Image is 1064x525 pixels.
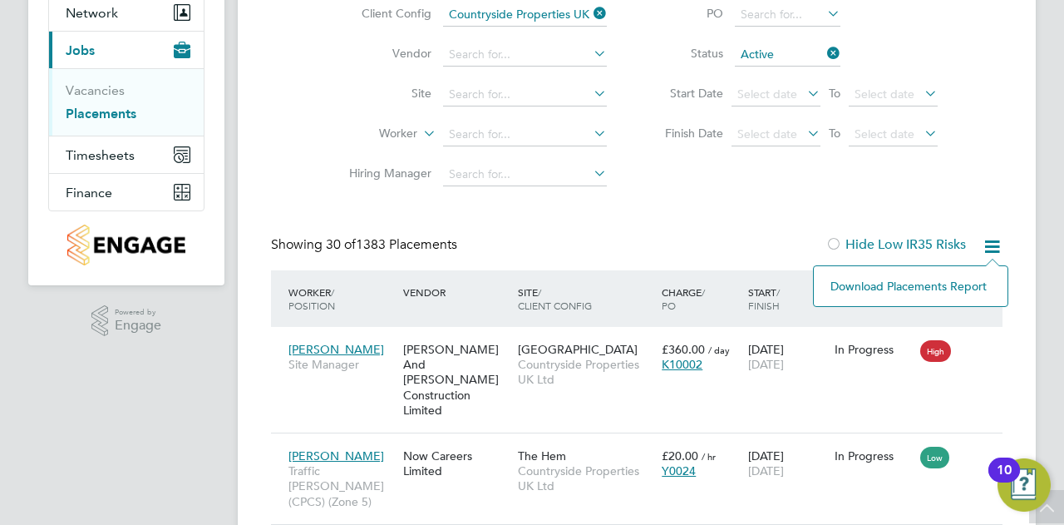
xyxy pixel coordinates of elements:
[514,277,658,320] div: Site
[399,440,514,487] div: Now Careers Limited
[518,448,566,463] span: The Hem
[744,334,830,380] div: [DATE]
[49,174,204,210] button: Finance
[662,463,696,478] span: Y0024
[443,83,607,106] input: Search for...
[737,126,797,141] span: Select date
[825,236,966,253] label: Hide Low IR35 Risks
[288,463,395,509] span: Traffic [PERSON_NAME] (CPCS) (Zone 5)
[66,82,125,98] a: Vacancies
[49,136,204,173] button: Timesheets
[326,236,356,253] span: 30 of
[648,126,723,141] label: Finish Date
[66,42,95,58] span: Jobs
[735,3,840,27] input: Search for...
[284,277,399,320] div: Worker
[662,448,698,463] span: £20.00
[288,285,335,312] span: / Position
[835,342,913,357] div: In Progress
[518,342,638,357] span: [GEOGRAPHIC_DATA]
[920,447,949,468] span: Low
[399,334,514,426] div: [PERSON_NAME] And [PERSON_NAME] Construction Limited
[648,6,723,21] label: PO
[518,357,653,387] span: Countryside Properties UK Ltd
[443,3,607,27] input: Search for...
[115,319,161,333] span: Engage
[284,333,1002,347] a: [PERSON_NAME]Site Manager[PERSON_NAME] And [PERSON_NAME] Construction Limited[GEOGRAPHIC_DATA]Cou...
[66,106,136,121] a: Placements
[662,342,705,357] span: £360.00
[288,448,384,463] span: [PERSON_NAME]
[336,166,431,181] label: Hiring Manager
[744,277,830,320] div: Start
[288,342,384,357] span: [PERSON_NAME]
[284,439,1002,453] a: [PERSON_NAME]Traffic [PERSON_NAME] (CPCS) (Zone 5)Now Careers LimitedThe HemCountryside Propertie...
[662,357,702,372] span: K10002
[336,46,431,61] label: Vendor
[824,122,845,144] span: To
[271,236,461,254] div: Showing
[708,344,730,356] span: / day
[336,6,431,21] label: Client Config
[662,285,705,312] span: / PO
[322,126,417,142] label: Worker
[66,5,118,21] span: Network
[399,277,514,307] div: Vendor
[518,463,653,493] span: Countryside Properties UK Ltd
[822,275,999,298] li: Download Placements Report
[443,43,607,67] input: Search for...
[737,87,797,102] span: Select date
[66,185,112,201] span: Finance
[702,450,716,463] span: / hr
[518,285,592,312] span: / Client Config
[91,305,162,337] a: Powered byEngage
[336,86,431,101] label: Site
[824,82,845,104] span: To
[744,440,830,487] div: [DATE]
[997,470,1012,492] div: 10
[49,68,204,136] div: Jobs
[115,305,161,319] span: Powered by
[835,448,913,463] div: In Progress
[658,277,744,320] div: Charge
[49,32,204,68] button: Jobs
[648,46,723,61] label: Status
[855,87,914,102] span: Select date
[67,225,185,265] img: countryside-properties-logo-retina.png
[748,357,784,372] span: [DATE]
[920,340,951,362] span: High
[997,458,1051,512] button: Open Resource Center, 10 new notifications
[648,86,723,101] label: Start Date
[66,147,135,163] span: Timesheets
[735,43,840,67] input: Select one
[443,163,607,186] input: Search for...
[443,123,607,146] input: Search for...
[326,236,457,253] span: 1383 Placements
[855,126,914,141] span: Select date
[748,285,780,312] span: / Finish
[288,357,395,372] span: Site Manager
[48,225,204,265] a: Go to home page
[748,463,784,478] span: [DATE]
